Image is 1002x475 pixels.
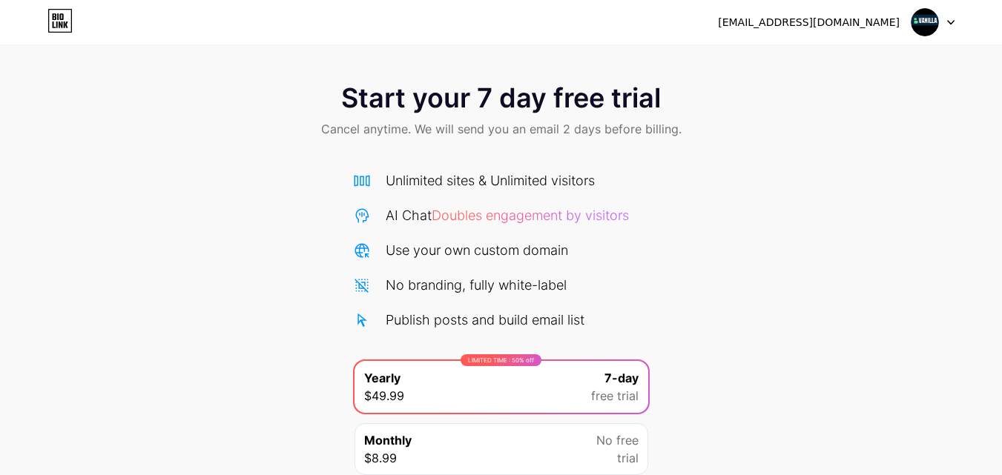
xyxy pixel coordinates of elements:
[604,369,639,387] span: 7-day
[364,449,397,467] span: $8.99
[364,431,412,449] span: Monthly
[364,387,404,405] span: $49.99
[386,205,629,225] div: AI Chat
[321,120,682,138] span: Cancel anytime. We will send you an email 2 days before billing.
[341,83,661,113] span: Start your 7 day free trial
[461,354,541,366] div: LIMITED TIME : 50% off
[432,207,629,223] span: Doubles engagement by visitors
[617,449,639,467] span: trial
[591,387,639,405] span: free trial
[386,310,584,330] div: Publish posts and build email list
[364,369,401,387] span: Yearly
[386,170,595,190] div: Unlimited sites & Unlimited visitors
[596,431,639,449] span: No free
[911,8,939,36] img: giftcardmallmygift
[386,275,567,295] div: No branding, fully white-label
[386,240,568,260] div: Use your own custom domain
[718,15,900,30] div: [EMAIL_ADDRESS][DOMAIN_NAME]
